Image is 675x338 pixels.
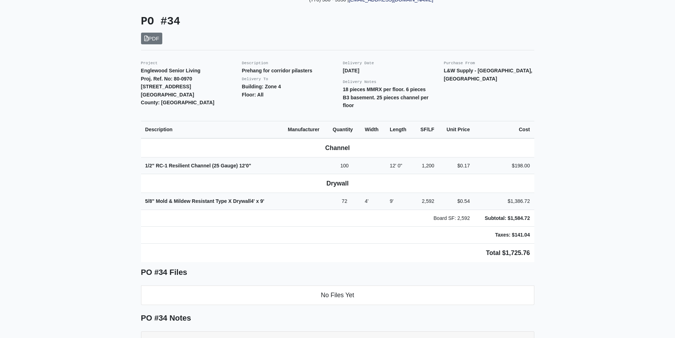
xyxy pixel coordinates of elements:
td: 2,592 [414,193,439,210]
td: $0.54 [439,193,474,210]
td: Total $1,725.76 [141,243,534,262]
strong: [GEOGRAPHIC_DATA] [141,92,194,98]
strong: Prehang for corridor pilasters [242,68,313,73]
small: Purchase From [444,61,475,65]
strong: [STREET_ADDRESS] [141,84,191,89]
a: PDF [141,33,163,44]
span: 9' [390,198,394,204]
td: $0.17 [439,157,474,174]
strong: Proj. Ref. No: 80-0970 [141,76,192,82]
li: No Files Yet [141,286,534,305]
h5: PO #34 Files [141,268,534,277]
span: 9' [260,198,264,204]
small: Delivery To [242,77,268,81]
td: Subtotal: $1,584.72 [474,210,534,227]
strong: [DATE] [343,68,360,73]
td: 72 [328,193,361,210]
th: Unit Price [439,121,474,138]
td: 100 [328,157,361,174]
b: Drywall [326,180,349,187]
th: Cost [474,121,534,138]
span: 12' [390,163,396,168]
span: Board SF: 2,592 [433,215,470,221]
strong: Englewood Senior Living [141,68,201,73]
td: $198.00 [474,157,534,174]
th: Manufacturer [283,121,328,138]
td: $1,386.72 [474,193,534,210]
th: Width [360,121,385,138]
td: Taxes: $141.04 [474,227,534,244]
h5: PO #34 Notes [141,314,534,323]
th: Description [141,121,284,138]
b: Channel [325,144,350,151]
small: Delivery Date [343,61,374,65]
span: 0" [398,163,402,168]
td: 1,200 [414,157,439,174]
span: x [256,198,259,204]
span: 4' [251,198,255,204]
th: SF/LF [414,121,439,138]
small: Project [141,61,158,65]
span: 12' [239,163,246,168]
strong: Building: Zone 4 [242,84,281,89]
span: 0" [246,163,251,168]
strong: 1/2" RC-1 Resilient Channel (25 Gauge) [145,163,251,168]
h3: PO #34 [141,15,332,28]
strong: 18 pieces MMRX per floor. 6 pieces B3 basement. 25 pieces channel per floor [343,87,429,108]
strong: County: [GEOGRAPHIC_DATA] [141,100,215,105]
span: 4' [365,198,369,204]
th: Length [386,121,414,138]
small: Description [242,61,268,65]
strong: Floor: All [242,92,264,98]
p: L&W Supply - [GEOGRAPHIC_DATA], [GEOGRAPHIC_DATA] [444,67,534,83]
small: Delivery Notes [343,80,377,84]
strong: 5/8" Mold & Mildew Resistant Type X Drywall [145,198,264,204]
th: Quantity [328,121,361,138]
